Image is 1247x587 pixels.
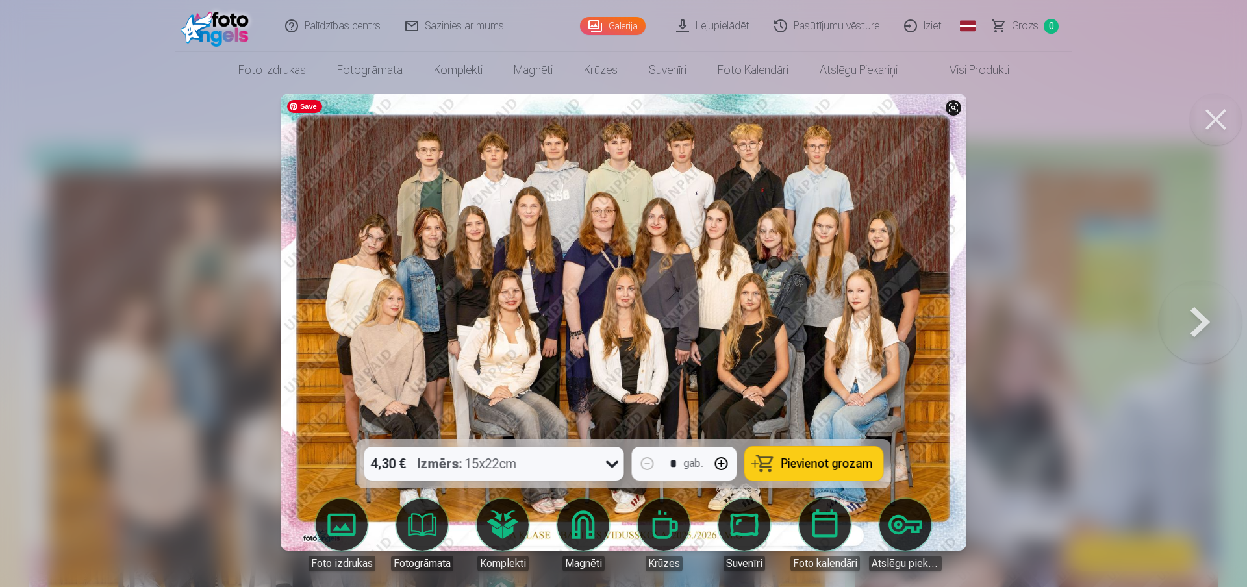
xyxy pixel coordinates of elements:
[223,52,321,88] a: Foto izdrukas
[287,100,322,113] span: Save
[869,499,942,571] a: Atslēgu piekariņi
[568,52,633,88] a: Krūzes
[804,52,913,88] a: Atslēgu piekariņi
[321,52,418,88] a: Fotogrāmata
[869,556,942,571] div: Atslēgu piekariņi
[1012,18,1039,34] span: Grozs
[498,52,568,88] a: Magnēti
[788,499,861,571] a: Foto kalendāri
[477,556,529,571] div: Komplekti
[562,556,605,571] div: Magnēti
[418,455,462,473] strong: Izmērs :
[309,556,375,571] div: Foto izdrukas
[708,499,781,571] a: Suvenīri
[684,456,703,471] div: gab.
[627,499,700,571] a: Krūzes
[781,458,873,469] span: Pievienot grozam
[418,52,498,88] a: Komplekti
[633,52,702,88] a: Suvenīri
[305,499,378,571] a: Foto izdrukas
[913,52,1025,88] a: Visi produkti
[391,556,453,571] div: Fotogrāmata
[364,447,412,481] div: 4,30 €
[702,52,804,88] a: Foto kalendāri
[745,447,883,481] button: Pievienot grozam
[418,447,517,481] div: 15x22cm
[580,17,646,35] a: Galerija
[724,556,765,571] div: Suvenīri
[466,499,539,571] a: Komplekti
[790,556,860,571] div: Foto kalendāri
[181,5,255,47] img: /fa1
[1044,19,1059,34] span: 0
[386,499,459,571] a: Fotogrāmata
[646,556,683,571] div: Krūzes
[547,499,620,571] a: Magnēti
